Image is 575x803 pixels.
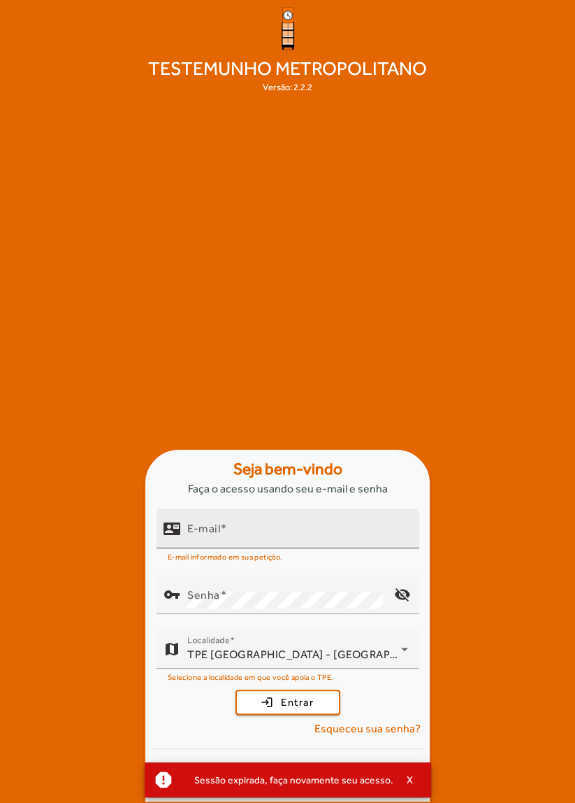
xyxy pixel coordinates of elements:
[163,641,180,658] mat-icon: map
[281,695,314,711] span: Entrar
[187,522,220,535] mat-label: E-mail
[233,457,342,481] strong: Seja bem-vindo
[163,586,180,603] mat-icon: vpn_key
[187,648,446,661] span: TPE [GEOGRAPHIC_DATA] - [GEOGRAPHIC_DATA]
[407,774,414,786] span: X
[183,770,393,790] div: Sessão expirada, faça novamente seu acesso.
[168,548,283,564] mat-hint: E-mail informado em sua petição.
[263,80,312,94] div: Versão: 2.2.2
[187,588,220,602] mat-label: Senha
[153,769,174,790] mat-icon: report
[314,720,421,737] span: Esqueceu sua senha?
[168,669,334,684] mat-hint: Selecione a localidade em que você apoia o TPE.
[385,578,418,611] mat-icon: visibility_off
[187,635,230,645] mat-label: Localidade
[143,56,432,80] span: Testemunho Metropolitano
[235,690,340,715] button: Entrar
[163,520,180,537] mat-icon: contact_mail
[188,481,388,497] span: Faça o acesso usando seu e-mail e senha
[393,774,428,786] button: X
